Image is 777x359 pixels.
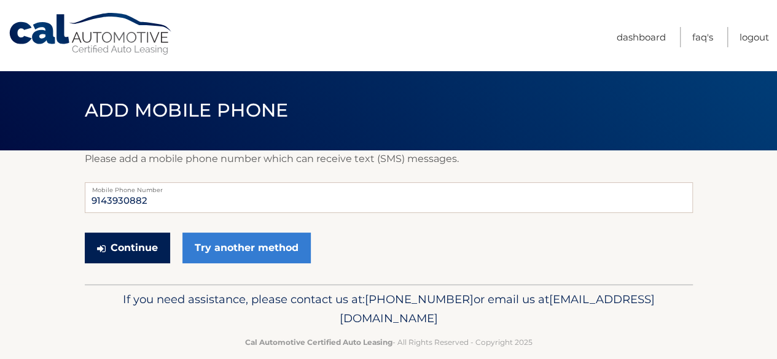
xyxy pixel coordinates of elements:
p: Please add a mobile phone number which can receive text (SMS) messages. [85,150,693,168]
p: - All Rights Reserved - Copyright 2025 [93,336,685,349]
button: Continue [85,233,170,263]
a: Dashboard [617,27,666,47]
a: Try another method [182,233,311,263]
a: Cal Automotive [8,12,174,56]
label: Mobile Phone Number [85,182,693,192]
span: Add Mobile Phone [85,99,289,122]
a: Logout [740,27,769,47]
input: Mobile Phone Number [85,182,693,213]
p: If you need assistance, please contact us at: or email us at [93,290,685,329]
span: [PHONE_NUMBER] [365,292,474,306]
a: FAQ's [692,27,713,47]
strong: Cal Automotive Certified Auto Leasing [245,338,392,347]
